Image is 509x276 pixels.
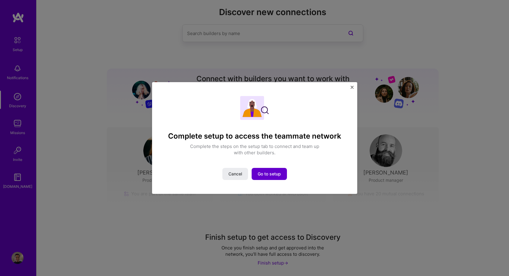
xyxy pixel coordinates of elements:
h4: Complete setup to access the teammate network [168,132,341,141]
span: Go to setup [258,171,281,177]
span: Cancel [228,171,242,177]
p: Complete the steps on the setup tab to connect and team up with other builders. [187,143,323,156]
button: Go to setup [252,168,287,180]
img: Complete setup illustration [240,96,269,120]
button: Cancel [222,168,248,180]
button: Close [351,86,354,92]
